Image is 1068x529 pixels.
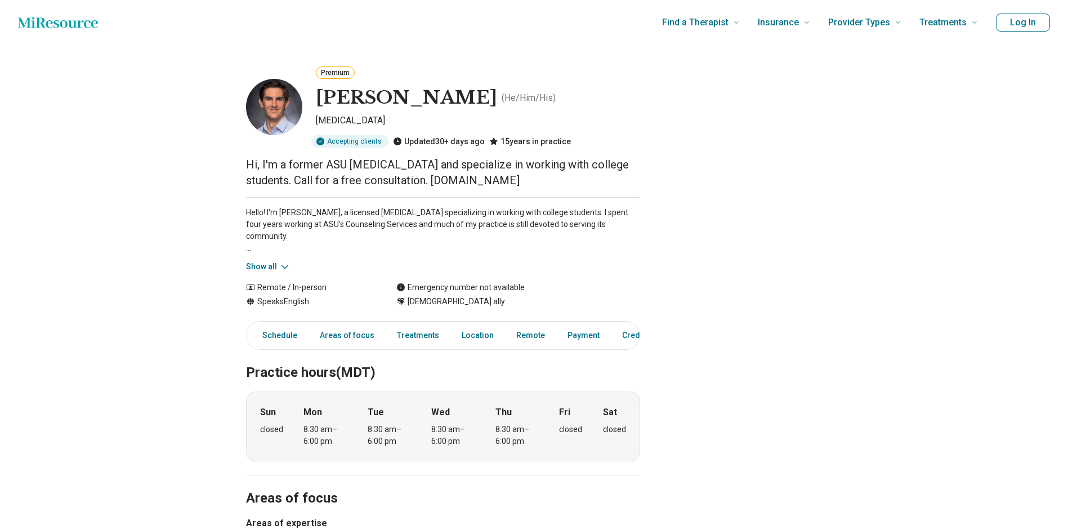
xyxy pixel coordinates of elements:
div: 8:30 am – 6:00 pm [431,424,475,447]
div: Emergency number not available [396,282,525,294]
span: Provider Types [828,15,890,30]
div: 8:30 am – 6:00 pm [368,424,411,447]
strong: Sun [260,406,276,419]
strong: Wed [431,406,450,419]
strong: Thu [495,406,512,419]
p: Hi, I'm a former ASU [MEDICAL_DATA] and specialize in working with college students. Call for a f... [246,157,640,188]
div: When does the program meet? [246,392,640,461]
div: closed [260,424,283,435]
p: [MEDICAL_DATA] [316,114,640,131]
a: Payment [561,324,606,347]
div: 8:30 am – 6:00 pm [303,424,347,447]
a: Location [455,324,501,347]
div: closed [603,424,626,435]
span: Treatments [919,15,967,30]
div: Remote / In-person [246,282,374,294]
div: Updated 30+ days ago [393,135,485,148]
p: ( He/Him/His ) [502,91,556,105]
span: [DEMOGRAPHIC_DATA] ally [408,296,505,308]
a: Schedule [249,324,304,347]
a: Remote [510,324,552,347]
strong: Fri [559,406,570,419]
strong: Mon [303,406,322,419]
div: closed [559,424,582,435]
div: Speaks English [246,296,374,308]
strong: Sat [603,406,617,419]
div: 8:30 am – 6:00 pm [495,424,539,447]
div: 15 years in practice [489,135,571,148]
span: Find a Therapist [662,15,729,30]
p: Hello! I'm [PERSON_NAME], a licensed [MEDICAL_DATA] specializing in working with college students... [246,207,640,254]
button: Log In [996,14,1050,32]
img: Colin Pickles, Psychologist [246,79,302,135]
div: Accepting clients [311,135,388,148]
h2: Practice hours (MDT) [246,336,640,383]
a: Treatments [390,324,446,347]
strong: Tue [368,406,384,419]
span: Insurance [758,15,799,30]
a: Home page [18,11,98,34]
h2: Areas of focus [246,462,640,508]
a: Credentials [615,324,672,347]
a: Areas of focus [313,324,381,347]
button: Show all [246,261,291,273]
h1: [PERSON_NAME] [316,86,497,110]
button: Premium [316,66,355,79]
